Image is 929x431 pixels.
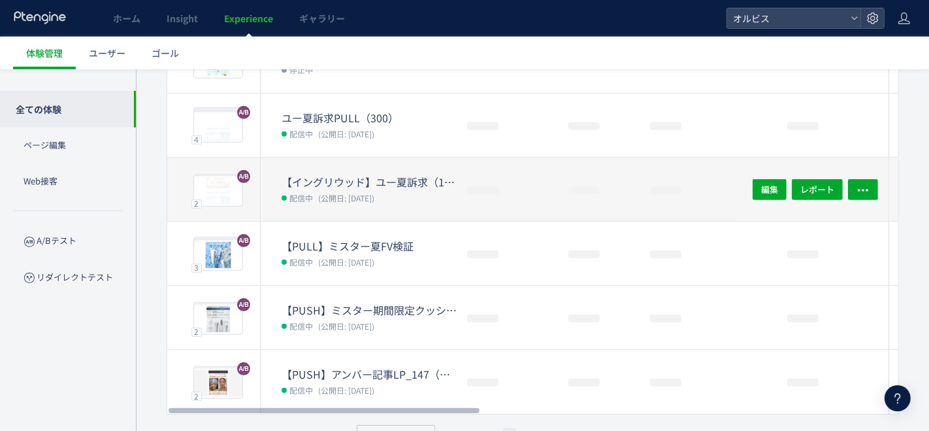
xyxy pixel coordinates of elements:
span: 体験管理 [26,46,63,60]
span: (公開日: [DATE]) [318,128,374,139]
span: ゴール [152,46,179,60]
span: レポート [800,179,834,199]
span: (公開日: [DATE]) [318,256,374,267]
span: Experience [224,12,273,25]
div: 2 [191,199,202,208]
div: 2 [191,392,202,401]
img: c402fd8b98593c40163d866b4f4a13f01754463654498.jpeg [194,368,242,398]
div: 2 [191,327,202,336]
span: ユーザー [89,46,125,60]
span: 配信中 [289,319,313,332]
span: ホーム [113,12,140,25]
img: d2ff3e2b30abaab6864925480d2c28881752056707970.jpeg [194,176,242,206]
div: 4 [191,135,202,144]
dt: 【PUSH】ミスター期間限定クッションLP [282,303,457,318]
span: 配信中 [289,191,313,204]
span: 編集 [761,179,778,199]
img: 9974ed28ff3e9b9fd50dcc6e4f1b37631755741894748.jpeg [194,48,242,78]
span: Insight [167,12,198,25]
span: (公開日: [DATE]) [318,385,374,396]
img: 334de135c628a3f780958d16351e08c51753873929224.jpeg [194,112,242,142]
dt: 【PUSH】アンバー記事LP_147（口コミありなし） [282,367,457,382]
span: 配信中 [289,383,313,396]
dt: 【PULL】ミスター夏FV検証 [282,239,457,254]
span: オルビス [729,9,845,28]
img: 5ac25d88a724073074c1e28f6834051a1755499461705.jpeg [194,240,242,270]
span: 停止中 [289,63,313,76]
span: 配信中 [289,255,313,268]
span: (公開日: [DATE]) [318,320,374,332]
div: 3 [191,263,202,272]
img: cc75abd3d48aa8f808243533ff0941a81755750401524.jpeg [194,304,242,334]
span: ギャラリー [299,12,345,25]
button: レポート [792,179,843,199]
dt: 【イングリウッド】ユー夏訴求（162） [282,175,457,190]
button: 編集 [753,179,787,199]
span: (公開日: [DATE]) [318,192,374,203]
span: 配信中 [289,127,313,140]
dt: ユー夏訴求PULL（300） [282,111,457,126]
